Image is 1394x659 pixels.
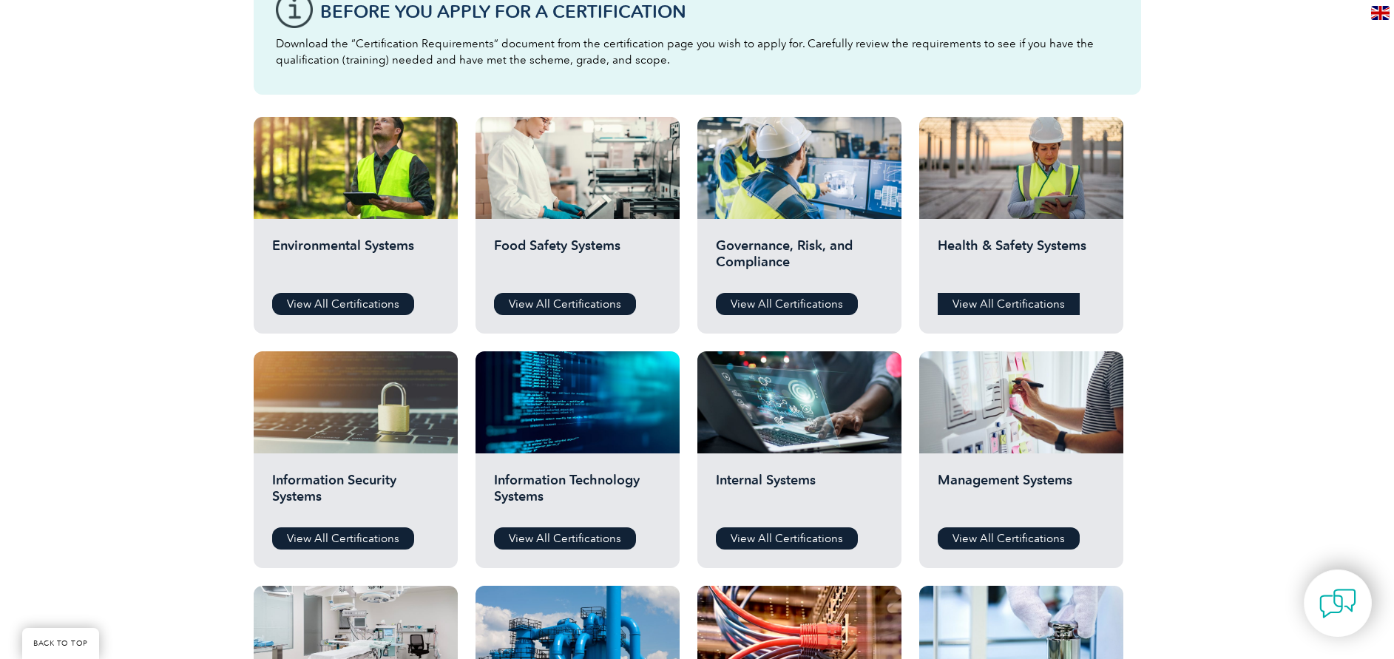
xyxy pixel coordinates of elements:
a: BACK TO TOP [22,628,99,659]
h3: Before You Apply For a Certification [320,2,1119,21]
h2: Food Safety Systems [494,237,661,282]
a: View All Certifications [938,293,1080,315]
a: View All Certifications [938,527,1080,550]
h2: Health & Safety Systems [938,237,1105,282]
a: View All Certifications [494,527,636,550]
h2: Information Technology Systems [494,472,661,516]
a: View All Certifications [716,527,858,550]
a: View All Certifications [272,293,414,315]
h2: Governance, Risk, and Compliance [716,237,883,282]
img: en [1371,6,1390,20]
p: Download the “Certification Requirements” document from the certification page you wish to apply ... [276,36,1119,68]
h2: Information Security Systems [272,472,439,516]
img: contact-chat.png [1319,585,1356,622]
a: View All Certifications [272,527,414,550]
h2: Environmental Systems [272,237,439,282]
h2: Management Systems [938,472,1105,516]
h2: Internal Systems [716,472,883,516]
a: View All Certifications [716,293,858,315]
a: View All Certifications [494,293,636,315]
